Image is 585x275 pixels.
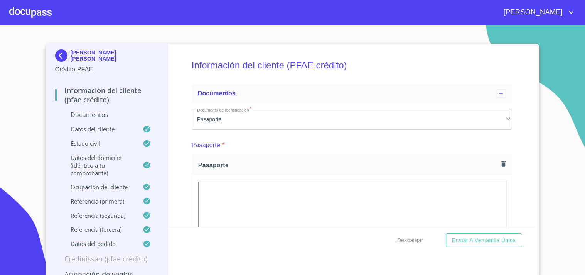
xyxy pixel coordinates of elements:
[394,233,427,248] button: Descargar
[55,139,143,147] p: Estado Civil
[498,6,566,19] span: [PERSON_NAME]
[55,197,143,205] p: Referencia (primera)
[55,49,159,65] div: [PERSON_NAME] [PERSON_NAME]
[198,161,498,169] span: Pasaporte
[452,236,516,245] span: Enviar a Ventanilla única
[55,125,143,133] p: Datos del cliente
[55,49,71,62] img: Docupass spot blue
[498,6,576,19] button: account of current user
[55,65,159,74] p: Crédito PFAE
[71,49,159,62] p: [PERSON_NAME] [PERSON_NAME]
[55,226,143,233] p: Referencia (tercera)
[192,49,512,81] h5: Información del cliente (PFAE crédito)
[192,109,512,130] div: Pasaporte
[192,84,512,103] div: Documentos
[55,212,143,219] p: Referencia (segunda)
[55,110,159,119] p: Documentos
[446,233,522,248] button: Enviar a Ventanilla única
[397,236,423,245] span: Descargar
[192,141,220,150] p: Pasaporte
[55,154,143,177] p: Datos del domicilio (idéntico a tu comprobante)
[55,86,159,104] p: Información del cliente (PFAE crédito)
[55,240,143,248] p: Datos del pedido
[55,183,143,191] p: Ocupación del Cliente
[198,90,236,97] span: Documentos
[55,254,159,263] p: Credinissan (PFAE crédito)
